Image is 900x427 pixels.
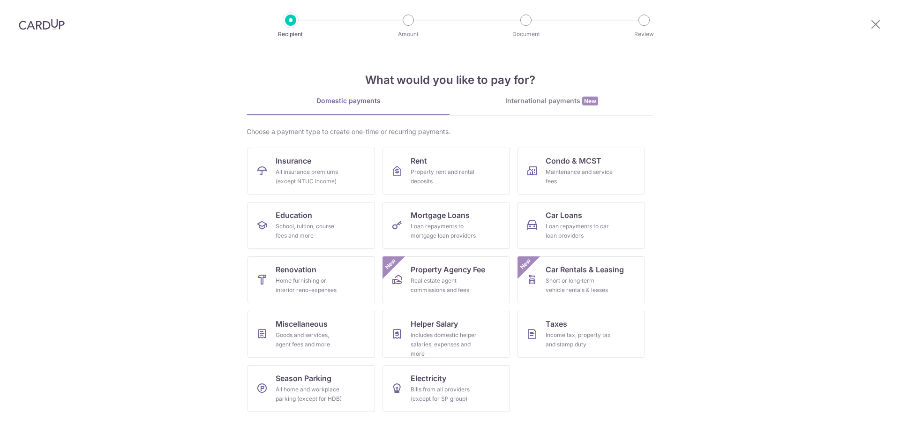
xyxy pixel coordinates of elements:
[276,385,343,404] div: All home and workplace parking (except for HDB)
[411,385,478,404] div: Bills from all providers (except for SP group)
[546,222,613,240] div: Loan repayments to car loan providers
[276,330,343,349] div: Goods and services, agent fees and more
[382,148,510,195] a: RentProperty rent and rental deposits
[276,276,343,295] div: Home furnishing or interior reno-expenses
[546,276,613,295] div: Short or long‑term vehicle rentals & leases
[582,97,598,105] span: New
[546,210,582,221] span: Car Loans
[276,373,331,384] span: Season Parking
[411,210,470,221] span: Mortgage Loans
[840,399,891,422] iframe: Opens a widget where you can find more information
[517,256,645,303] a: Car Rentals & LeasingShort or long‑term vehicle rentals & leasesNew
[276,264,316,275] span: Renovation
[450,96,653,106] div: International payments
[276,222,343,240] div: School, tuition, course fees and more
[411,330,478,359] div: Includes domestic helper salaries, expenses and more
[411,373,446,384] span: Electricity
[382,202,510,249] a: Mortgage LoansLoan repayments to mortgage loan providers
[546,264,624,275] span: Car Rentals & Leasing
[382,256,510,303] a: Property Agency FeeReal estate agent commissions and feesNew
[518,256,533,272] span: New
[276,318,328,330] span: Miscellaneous
[19,19,65,30] img: CardUp
[517,202,645,249] a: Car LoansLoan repayments to car loan providers
[609,30,679,39] p: Review
[546,318,567,330] span: Taxes
[382,365,510,412] a: ElectricityBills from all providers (except for SP group)
[546,155,601,166] span: Condo & MCST
[247,202,375,249] a: EducationSchool, tuition, course fees and more
[383,256,398,272] span: New
[546,167,613,186] div: Maintenance and service fees
[256,30,325,39] p: Recipient
[247,311,375,358] a: MiscellaneousGoods and services, agent fees and more
[276,167,343,186] div: All insurance premiums (except NTUC Income)
[411,155,427,166] span: Rent
[517,148,645,195] a: Condo & MCSTMaintenance and service fees
[517,311,645,358] a: TaxesIncome tax, property tax and stamp duty
[247,72,653,89] h4: What would you like to pay for?
[276,210,312,221] span: Education
[247,96,450,105] div: Domestic payments
[411,222,478,240] div: Loan repayments to mortgage loan providers
[411,264,485,275] span: Property Agency Fee
[491,30,561,39] p: Document
[247,148,375,195] a: InsuranceAll insurance premiums (except NTUC Income)
[247,256,375,303] a: RenovationHome furnishing or interior reno-expenses
[247,127,653,136] div: Choose a payment type to create one-time or recurring payments.
[411,167,478,186] div: Property rent and rental deposits
[411,276,478,295] div: Real estate agent commissions and fees
[374,30,443,39] p: Amount
[411,318,458,330] span: Helper Salary
[382,311,510,358] a: Helper SalaryIncludes domestic helper salaries, expenses and more
[546,330,613,349] div: Income tax, property tax and stamp duty
[276,155,311,166] span: Insurance
[247,365,375,412] a: Season ParkingAll home and workplace parking (except for HDB)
